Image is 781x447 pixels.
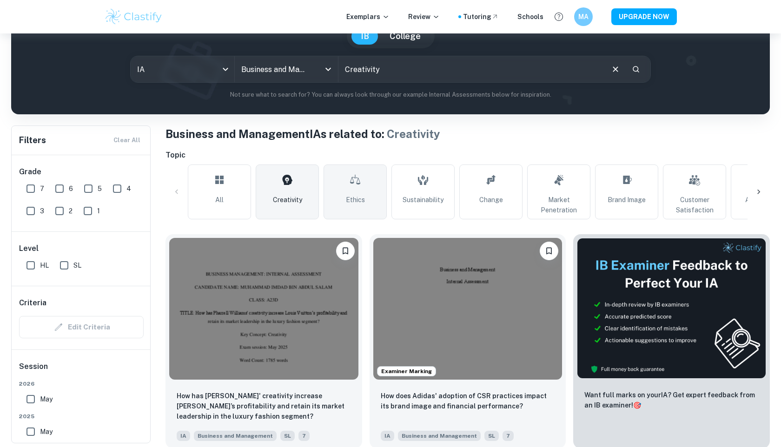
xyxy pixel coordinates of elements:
h6: Topic [165,150,770,161]
span: SL [73,260,81,270]
span: Change [479,195,503,205]
h1: Business and Management IAs related to: [165,125,770,142]
a: Schools [517,12,543,22]
span: Brand Image [608,195,646,205]
span: Examiner Marking [377,367,436,375]
img: Clastify logo [104,7,163,26]
span: All [215,195,224,205]
span: IA [177,431,190,441]
p: How does Adidas' adoption of CSR practices impact its brand image and financial performance? [381,391,555,411]
span: May [40,394,53,404]
span: 4 [126,184,131,194]
a: Tutoring [463,12,499,22]
span: HL [40,260,49,270]
span: 1 [97,206,100,216]
h6: Grade [19,166,144,177]
h6: Session [19,361,144,380]
img: Business and Management IA example thumbnail: How has Pharrell Williams' creativity in [169,238,358,380]
button: Clear [607,60,624,78]
span: SL [280,431,295,441]
p: Review [408,12,440,22]
p: Want full marks on your IA ? Get expert feedback from an IB examiner! [584,390,759,410]
span: IA [381,431,394,441]
button: MA [574,7,593,26]
span: 6 [69,184,73,194]
div: IA [131,56,234,82]
span: May [40,427,53,437]
div: Criteria filters are unavailable when searching by topic [19,316,144,338]
button: UPGRADE NOW [611,8,677,25]
span: 7 [40,184,44,194]
input: E.g. tech company expansion, marketing strategies, motivation theories... [338,56,603,82]
img: Business and Management IA example thumbnail: How does Adidas' adoption of CSR practic [373,238,563,380]
span: Ethics [346,195,365,205]
h6: MA [578,12,589,22]
span: 5 [98,184,102,194]
span: Business and Management [194,431,277,441]
span: Advertising [745,195,780,205]
span: 7 [298,431,310,441]
span: 2025 [19,412,144,421]
button: College [380,28,430,45]
span: Creativity [273,195,302,205]
span: Sustainability [403,195,443,205]
button: Search [628,61,644,77]
button: Bookmark [336,242,355,260]
span: 3 [40,206,44,216]
span: Business and Management [398,431,481,441]
p: How has Pharrell Williams' creativity increase Louis Vuitton’s profitability and retain its marke... [177,391,351,421]
h6: Filters [19,134,46,147]
h6: Level [19,243,144,254]
button: IB [351,28,378,45]
img: Thumbnail [577,238,766,379]
p: Exemplars [346,12,390,22]
span: Creativity [387,127,440,140]
span: SL [484,431,499,441]
span: 7 [503,431,514,441]
h6: Criteria [19,297,46,309]
span: 🎯 [633,401,641,409]
span: 2026 [19,380,144,388]
button: Open [322,63,335,76]
p: Not sure what to search for? You can always look through our example Internal Assessments below f... [19,90,762,99]
button: Help and Feedback [551,9,567,25]
span: Customer Satisfaction [667,195,722,215]
button: Bookmark [540,242,558,260]
span: 2 [69,206,73,216]
span: Market Penetration [531,195,586,215]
